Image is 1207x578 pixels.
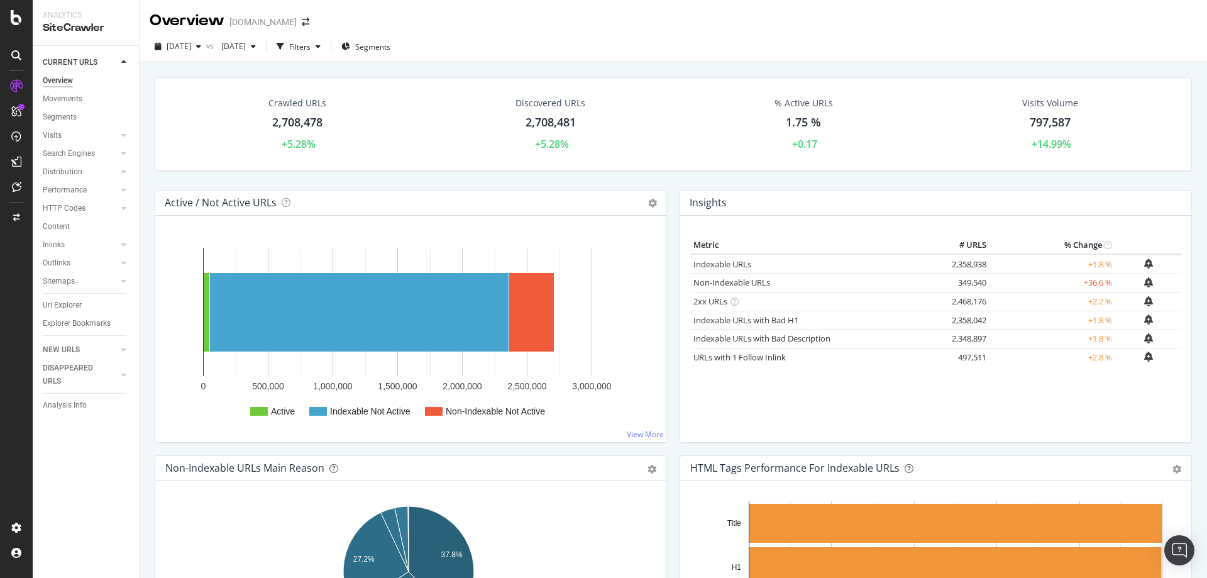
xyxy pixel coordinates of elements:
[43,56,118,69] a: CURRENT URLS
[1144,258,1153,269] div: bell-plus
[206,40,216,51] span: vs
[1172,465,1181,474] div: gear
[43,399,87,412] div: Analysis Info
[43,238,65,252] div: Inlinks
[43,257,118,270] a: Outlinks
[43,317,130,330] a: Explorer Bookmarks
[693,333,830,344] a: Indexable URLs with Bad Description
[989,311,1115,330] td: +1.8 %
[939,236,989,255] th: # URLS
[43,92,82,106] div: Movements
[336,36,395,57] button: Segments
[43,10,129,21] div: Analytics
[727,519,742,528] text: Title
[939,274,989,292] td: 349,540
[150,10,224,31] div: Overview
[648,199,657,208] i: Options
[627,429,664,440] a: View More
[43,317,111,330] div: Explorer Bookmarks
[690,236,939,255] th: Metric
[43,220,70,233] div: Content
[43,74,130,87] a: Overview
[43,362,118,388] a: DISAPPEARED URLS
[1144,352,1153,362] div: bell-plus
[939,311,989,330] td: 2,358,042
[355,42,390,52] span: Segments
[693,277,770,288] a: Non-Indexable URLs
[302,18,309,26] div: arrow-right-arrow-left
[167,41,191,52] span: 2025 Oct. 1st
[515,97,585,109] div: Discovered URLs
[43,147,95,160] div: Search Engines
[330,406,411,416] text: Indexable Not Active
[693,314,798,326] a: Indexable URLs with Bad H1
[441,550,463,559] text: 37.8%
[43,111,130,124] a: Segments
[272,36,326,57] button: Filters
[43,56,97,69] div: CURRENT URLS
[690,194,727,211] h4: Insights
[43,343,118,357] a: NEW URLS
[43,238,118,252] a: Inlinks
[150,36,206,57] button: [DATE]
[165,462,324,474] div: Non-Indexable URLs Main Reason
[43,74,73,87] div: Overview
[507,381,546,391] text: 2,500,000
[43,343,80,357] div: NEW URLS
[443,381,482,391] text: 2,000,000
[43,129,118,142] a: Visits
[43,399,130,412] a: Analysis Info
[43,165,82,179] div: Distribution
[43,220,130,233] a: Content
[1144,333,1153,343] div: bell-plus
[268,97,326,109] div: Crawled URLs
[282,137,316,152] div: +5.28%
[378,381,417,391] text: 1,500,000
[1032,137,1071,152] div: +14.99%
[1144,277,1153,287] div: bell-plus
[165,236,652,432] svg: A chart.
[989,292,1115,311] td: +2.2 %
[272,114,322,131] div: 2,708,478
[989,254,1115,274] td: +1.8 %
[1144,314,1153,325] div: bell-plus
[535,137,569,152] div: +5.28%
[1022,97,1078,109] div: Visits Volume
[939,292,989,311] td: 2,468,176
[939,330,989,348] td: 2,348,897
[989,236,1115,255] th: % Change
[165,194,277,211] h4: Active / Not Active URLs
[43,299,82,312] div: Url Explorer
[732,563,742,572] text: H1
[792,137,817,152] div: +0.17
[939,254,989,274] td: 2,358,938
[989,348,1115,367] td: +2.8 %
[43,129,62,142] div: Visits
[43,202,118,215] a: HTTP Codes
[313,381,352,391] text: 1,000,000
[353,555,375,564] text: 27.2%
[43,165,118,179] a: Distribution
[1144,296,1153,306] div: bell-plus
[43,275,118,288] a: Sitemaps
[43,147,118,160] a: Search Engines
[43,362,106,388] div: DISAPPEARED URLS
[252,381,284,391] text: 500,000
[43,184,118,197] a: Performance
[693,296,727,307] a: 2xx URLs
[526,114,576,131] div: 2,708,481
[43,275,75,288] div: Sitemaps
[229,16,297,28] div: [DOMAIN_NAME]
[648,465,656,474] div: gear
[786,114,821,131] div: 1.75 %
[201,381,206,391] text: 0
[939,348,989,367] td: 497,511
[1030,114,1071,131] div: 797,587
[989,330,1115,348] td: +1.8 %
[693,258,751,270] a: Indexable URLs
[989,274,1115,292] td: +36.6 %
[1164,535,1194,565] div: Open Intercom Messenger
[289,42,311,52] div: Filters
[43,184,87,197] div: Performance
